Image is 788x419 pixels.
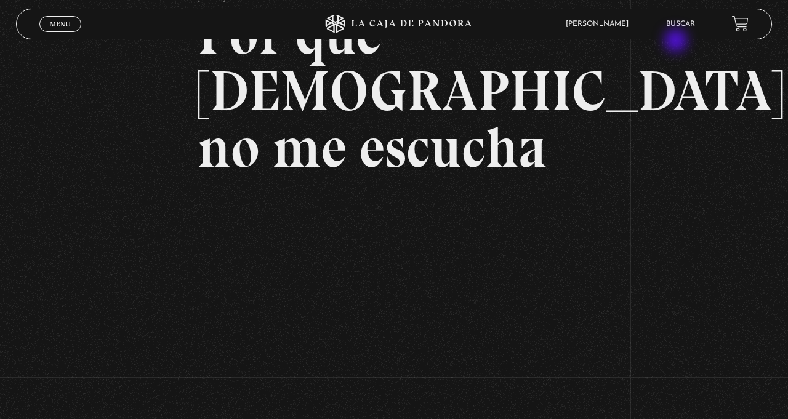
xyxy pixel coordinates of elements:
[560,20,641,28] span: [PERSON_NAME]
[50,20,70,28] span: Menu
[732,15,749,32] a: View your shopping cart
[198,6,591,176] h2: Por qué [DEMOGRAPHIC_DATA] no me escucha
[666,20,695,28] a: Buscar
[46,30,75,39] span: Cerrar
[198,194,591,415] iframe: Dailymotion video player – Pq Dios no me escucha (74)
